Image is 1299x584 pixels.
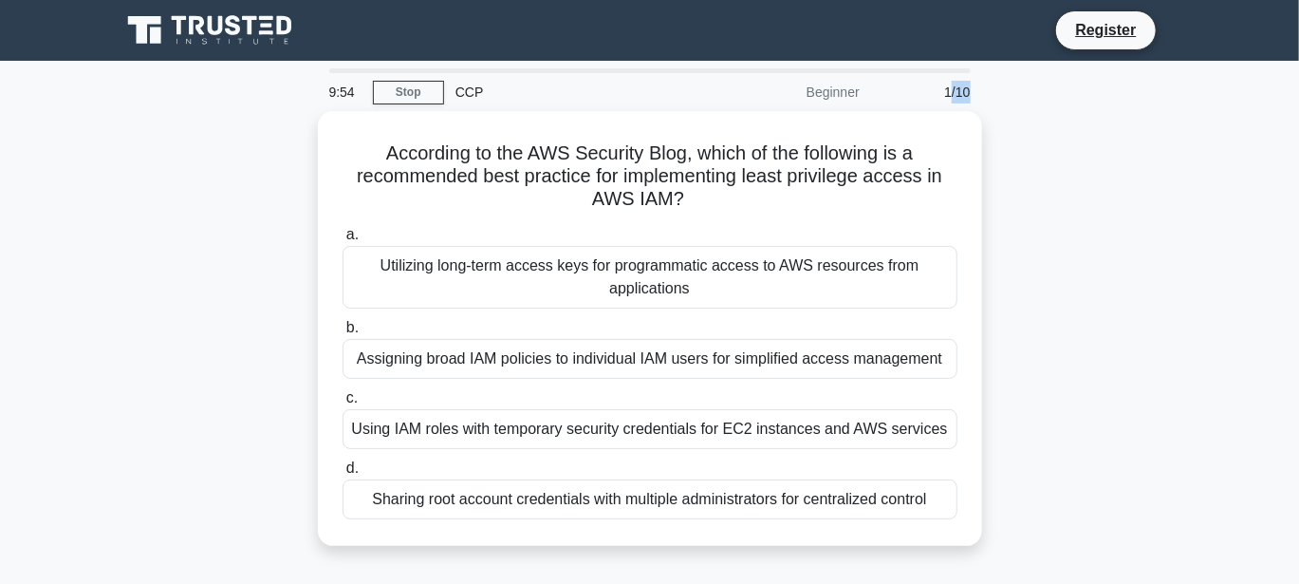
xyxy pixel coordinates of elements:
span: d. [346,460,359,476]
div: CCP [444,73,705,111]
span: b. [346,319,359,335]
div: Utilizing long-term access keys for programmatic access to AWS resources from applications [343,246,957,309]
a: Stop [373,81,444,104]
a: Register [1064,18,1147,42]
span: a. [346,226,359,242]
div: Beginner [705,73,871,111]
span: c. [346,389,358,405]
h5: According to the AWS Security Blog, which of the following is a recommended best practice for imp... [341,141,959,212]
div: Assigning broad IAM policies to individual IAM users for simplified access management [343,339,957,379]
div: 1/10 [871,73,982,111]
div: 9:54 [318,73,373,111]
div: Using IAM roles with temporary security credentials for EC2 instances and AWS services [343,409,957,449]
div: Sharing root account credentials with multiple administrators for centralized control [343,480,957,519]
